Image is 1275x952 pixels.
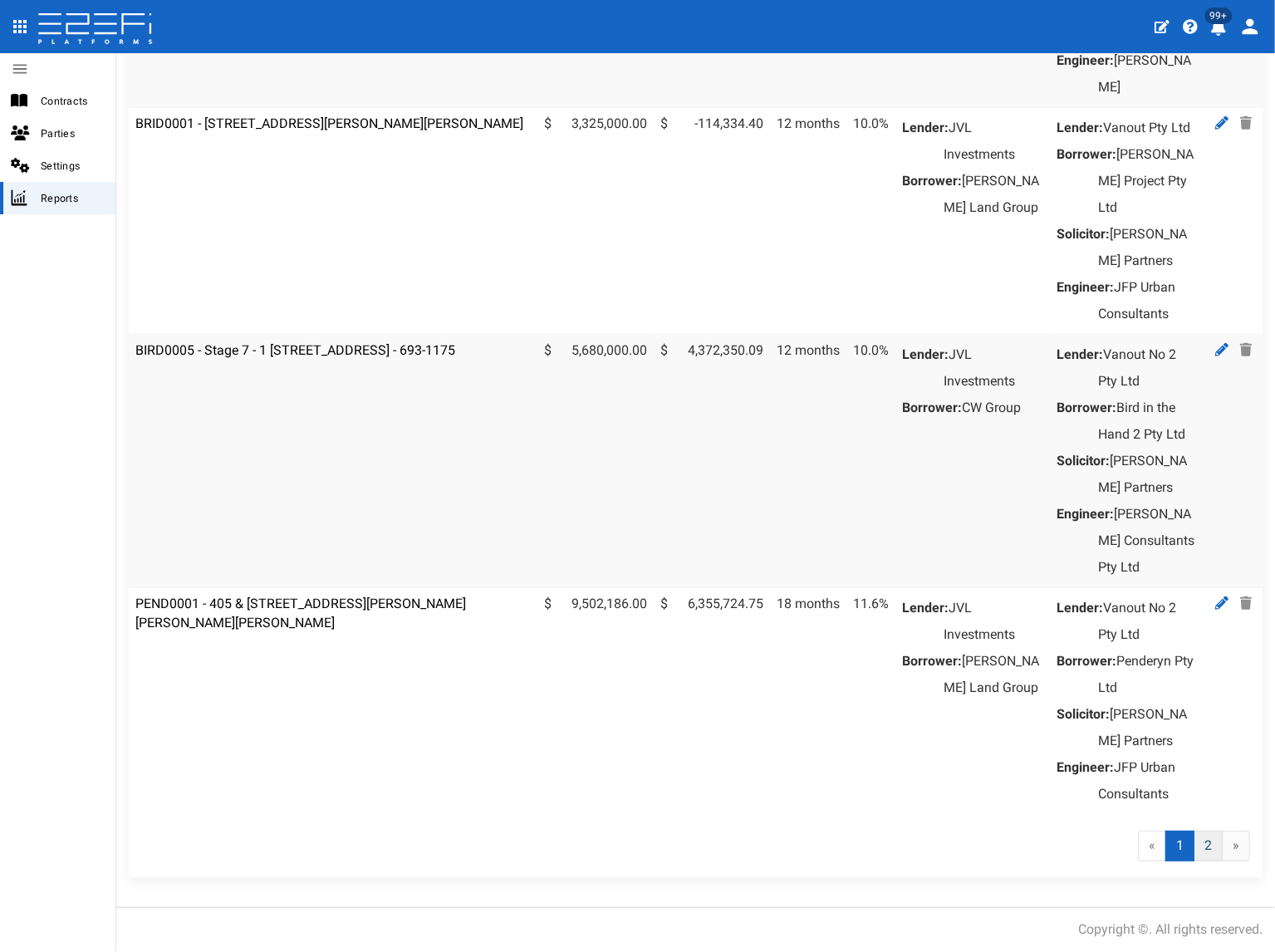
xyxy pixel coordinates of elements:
dt: Engineer: [1057,501,1114,528]
dd: [PERSON_NAME] Land Group [944,648,1043,701]
td: 10.0% [846,108,895,335]
dt: Solicitor: [1057,221,1110,248]
dd: Bird in the Hand 2 Pty Ltd [1098,395,1198,448]
dd: Vanout No 2 Pty Ltd [1098,341,1198,395]
td: 6,355,724.75 [654,588,770,815]
dd: [PERSON_NAME] Partners [1098,701,1198,754]
dt: Engineer: [1057,47,1114,74]
dt: Borrower: [1057,648,1116,675]
td: 5,680,000.00 [537,335,654,588]
a: BRID0001 - [STREET_ADDRESS][PERSON_NAME][PERSON_NAME] [135,115,523,131]
dd: JVL Investments [944,115,1043,168]
td: 3,325,000.00 [537,108,654,335]
span: Contracts [41,91,102,110]
dd: [PERSON_NAME] Consultants Pty Ltd [1098,501,1198,581]
dd: [PERSON_NAME] Partners [1098,448,1198,501]
dt: Borrower: [902,648,962,675]
dd: Vanout No 2 Pty Ltd [1098,595,1198,648]
a: BIRD0005 - Stage 7 - 1 [STREET_ADDRESS] - 693-1175 [135,342,455,358]
td: 12 months [770,108,846,335]
dt: Lender: [902,115,949,141]
dt: Borrower: [902,168,962,194]
span: Parties [41,124,102,143]
span: Reports [41,189,102,208]
td: 18 months [770,588,846,815]
dt: Lender: [902,341,949,368]
td: 10.0% [846,335,895,588]
a: Delete Contract [1236,113,1256,134]
td: -114,334.40 [654,108,770,335]
dt: Engineer: [1057,754,1114,781]
dd: [PERSON_NAME] Project Pty Ltd [1098,141,1198,221]
dd: Vanout Pty Ltd [1098,115,1198,141]
dt: Solicitor: [1057,448,1110,474]
dd: JVL Investments [944,341,1043,395]
span: Settings [41,156,102,175]
span: 1 [1165,831,1194,861]
dd: [PERSON_NAME] Land Group [944,168,1043,221]
dt: Borrower: [1057,141,1116,168]
td: 12 months [770,335,846,588]
dd: JFP Urban Consultants [1098,754,1198,807]
dt: Lender: [1057,341,1103,368]
a: Delete Contract [1236,340,1256,361]
a: PEND0001 - 405 & [STREET_ADDRESS][PERSON_NAME][PERSON_NAME][PERSON_NAME] [135,596,466,631]
dt: Engineer: [1057,274,1114,301]
dt: Borrower: [902,395,962,421]
dt: Solicitor: [1057,701,1110,728]
dd: [PERSON_NAME] Partners [1098,221,1198,274]
dd: CW Group [944,395,1043,421]
dd: JFP Urban Consultants [1098,274,1198,327]
a: » [1222,831,1250,861]
dt: Lender: [1057,595,1103,621]
dt: Lender: [1057,115,1103,141]
dt: Borrower: [1057,395,1116,421]
td: 9,502,186.00 [537,588,654,815]
td: 11.6% [846,588,895,815]
dd: [PERSON_NAME] [1098,47,1198,101]
div: Copyright ©. All rights reserved. [1078,920,1263,940]
td: 4,372,350.09 [654,335,770,588]
dt: Lender: [902,595,949,621]
dd: JVL Investments [944,595,1043,648]
a: 2 [1194,831,1223,861]
span: « [1138,831,1166,861]
a: Delete Contract [1236,593,1256,614]
dd: Penderyn Pty Ltd [1098,648,1198,701]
